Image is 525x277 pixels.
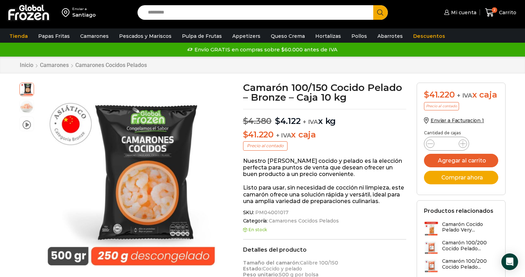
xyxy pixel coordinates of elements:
a: Camarón 100/200 Cocido Pelado... [424,240,498,255]
p: Precio al contado [424,102,459,110]
a: Camarones Cocidos Pelados [75,62,147,68]
a: Enviar a Facturacion 1 [424,117,484,124]
a: Pulpa de Frutas [178,30,225,43]
a: Pescados y Mariscos [116,30,175,43]
div: Open Intercom Messenger [501,253,518,270]
a: 2 Carrito [483,5,518,21]
nav: Breadcrumb [19,62,147,68]
span: Camarón 100/150 Cocido Pelado [20,82,34,96]
a: Camarón 100/200 Cocido Pelado... [424,258,498,273]
span: $ [243,116,248,126]
h1: Camarón 100/150 Cocido Pelado – Bronze – Caja 10 kg [243,83,407,102]
button: Search button [373,5,388,20]
span: Mi cuenta [449,9,476,16]
a: Camarones [40,62,69,68]
strong: Estado: [243,266,262,272]
span: $ [243,129,248,140]
a: Inicio [19,62,34,68]
bdi: 41.220 [424,90,455,100]
strong: Tamaño del camarón: [243,260,300,266]
input: Product quantity [440,139,453,149]
div: Enviar a [72,7,96,11]
h3: Camarón Cocido Pelado Very... [442,221,498,233]
span: Categoría: [243,218,407,224]
span: $ [275,116,280,126]
span: + IVA [457,92,472,99]
a: Hortalizas [312,30,344,43]
img: Camarón 100/150 Cocido Pelado [37,83,228,273]
div: Santiago [72,11,96,18]
a: Mi cuenta [442,6,476,19]
p: Precio al contado [243,141,287,150]
p: Nuestro [PERSON_NAME] cocido y pelado es la elección perfecta para puntos de venta que desean ofr... [243,158,407,178]
h2: Productos relacionados [424,208,493,214]
p: x caja [243,130,407,140]
p: En stock [243,227,407,232]
span: $ [424,90,429,100]
img: address-field-icon.svg [62,7,72,18]
span: SKU: [243,210,407,216]
button: Comprar ahora [424,171,498,184]
h3: Camarón 100/200 Cocido Pelado... [442,240,498,252]
a: Abarrotes [374,30,406,43]
a: Camarones [77,30,112,43]
a: Queso Crema [267,30,308,43]
span: Carrito [497,9,516,16]
button: Agregar al carrito [424,154,498,167]
span: 100-150 [20,100,34,114]
a: Pollos [348,30,370,43]
span: + IVA [303,118,318,125]
a: Appetizers [229,30,264,43]
a: Tienda [6,30,31,43]
p: Listo para usar, sin necesidad de cocción ni limpieza, este camarón ofrece una solución rápida y ... [243,184,407,204]
a: Camarones Cocidos Pelados [268,218,339,224]
div: 1 / 3 [37,83,228,273]
p: x kg [243,109,407,126]
bdi: 4.380 [243,116,272,126]
a: Camarón Cocido Pelado Very... [424,221,498,236]
span: + IVA [276,132,291,139]
a: Papas Fritas [35,30,73,43]
bdi: 4.122 [275,116,301,126]
bdi: 41.220 [243,129,274,140]
h2: Detalles del producto [243,246,407,253]
span: Enviar a Facturacion 1 [431,117,484,124]
div: x caja [424,90,498,100]
span: PM04001017 [254,210,289,216]
p: Cantidad de cajas [424,131,498,135]
a: Descuentos [410,30,449,43]
h3: Camarón 100/200 Cocido Pelado... [442,258,498,270]
span: 2 [492,7,497,13]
